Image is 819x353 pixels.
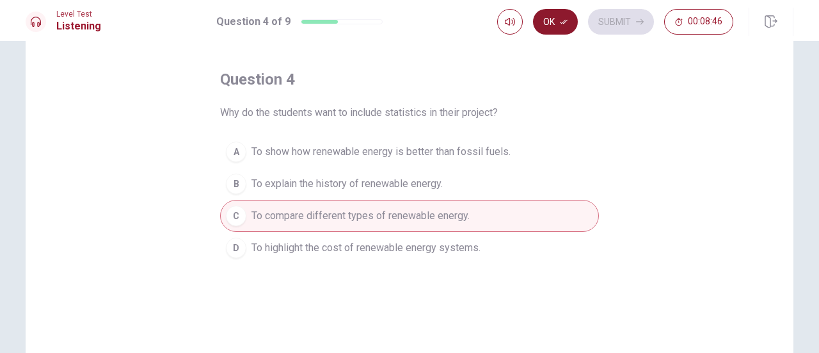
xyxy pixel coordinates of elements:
h1: Listening [56,19,101,34]
span: Level Test [56,10,101,19]
button: Ok [533,9,578,35]
div: A [226,142,246,162]
button: BTo explain the history of renewable energy. [220,168,599,200]
span: Why do the students want to include statistics in their project? [220,105,498,120]
span: To explain the history of renewable energy. [251,176,443,192]
span: To compare different types of renewable energy. [251,208,470,224]
button: DTo highlight the cost of renewable energy systems. [220,232,599,264]
h4: question 4 [220,69,295,90]
button: CTo compare different types of renewable energy. [220,200,599,232]
button: ATo show how renewable energy is better than fossil fuels. [220,136,599,168]
div: D [226,238,246,258]
div: C [226,206,246,226]
span: To show how renewable energy is better than fossil fuels. [251,144,511,160]
span: 00:08:46 [688,17,722,27]
h1: Question 4 of 9 [216,14,290,29]
button: 00:08:46 [664,9,733,35]
div: B [226,174,246,194]
span: To highlight the cost of renewable energy systems. [251,240,481,256]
